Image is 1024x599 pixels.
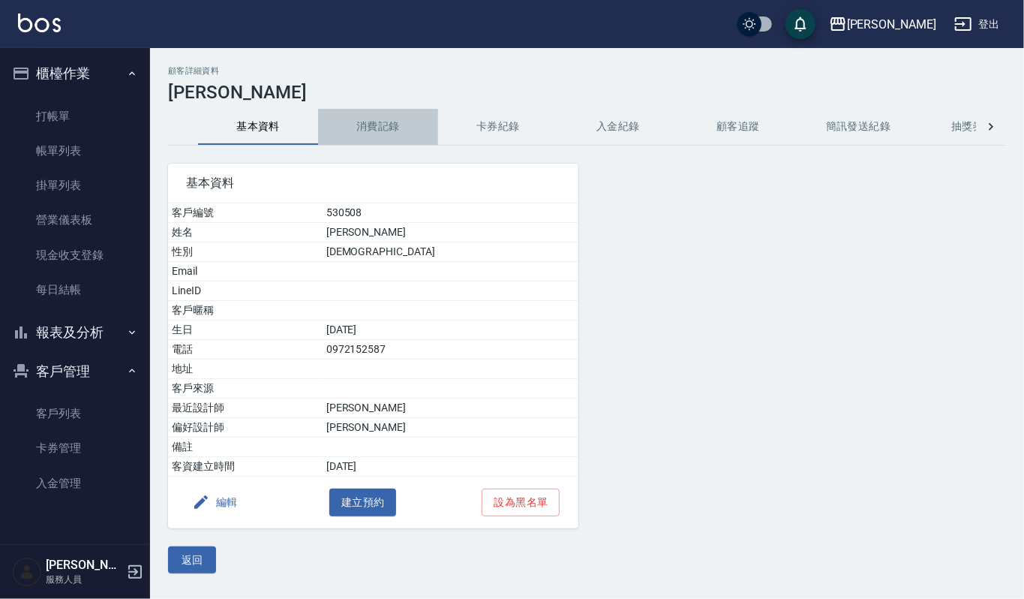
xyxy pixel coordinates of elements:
[6,238,144,272] a: 現金收支登錄
[168,379,323,399] td: 客戶來源
[6,396,144,431] a: 客戶列表
[168,360,323,379] td: 地址
[323,321,578,340] td: [DATE]
[6,352,144,391] button: 客戶管理
[438,109,558,145] button: 卡券紀錄
[168,262,323,281] td: Email
[168,82,1006,103] h3: [PERSON_NAME]
[186,489,244,516] button: 編輯
[168,340,323,360] td: 電話
[6,466,144,501] a: 入金管理
[168,399,323,418] td: 最近設計師
[323,203,578,223] td: 530508
[6,54,144,93] button: 櫃檯作業
[6,431,144,465] a: 卡券管理
[168,301,323,321] td: 客戶暱稱
[678,109,798,145] button: 顧客追蹤
[168,203,323,223] td: 客戶編號
[6,203,144,237] a: 營業儀表板
[168,321,323,340] td: 生日
[323,399,578,418] td: [PERSON_NAME]
[798,109,918,145] button: 簡訊發送紀錄
[168,418,323,438] td: 偏好設計師
[318,109,438,145] button: 消費記錄
[12,557,42,587] img: Person
[168,546,216,574] button: 返回
[46,573,122,586] p: 服務人員
[18,14,61,32] img: Logo
[323,223,578,242] td: [PERSON_NAME]
[847,15,936,34] div: [PERSON_NAME]
[186,176,560,191] span: 基本資料
[558,109,678,145] button: 入金紀錄
[323,242,578,262] td: [DEMOGRAPHIC_DATA]
[168,223,323,242] td: 姓名
[6,99,144,134] a: 打帳單
[329,489,397,516] button: 建立預約
[6,313,144,352] button: 報表及分析
[6,272,144,307] a: 每日結帳
[198,109,318,145] button: 基本資料
[6,168,144,203] a: 掛單列表
[168,66,1006,76] h2: 顧客詳細資料
[323,457,578,477] td: [DATE]
[948,11,1006,38] button: 登出
[823,9,942,40] button: [PERSON_NAME]
[168,281,323,301] td: LineID
[46,558,122,573] h5: [PERSON_NAME]
[785,9,815,39] button: save
[168,457,323,477] td: 客資建立時間
[168,242,323,262] td: 性別
[6,134,144,168] a: 帳單列表
[482,489,560,516] button: 設為黑名單
[323,418,578,438] td: [PERSON_NAME]
[168,438,323,457] td: 備註
[323,340,578,360] td: 0972152587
